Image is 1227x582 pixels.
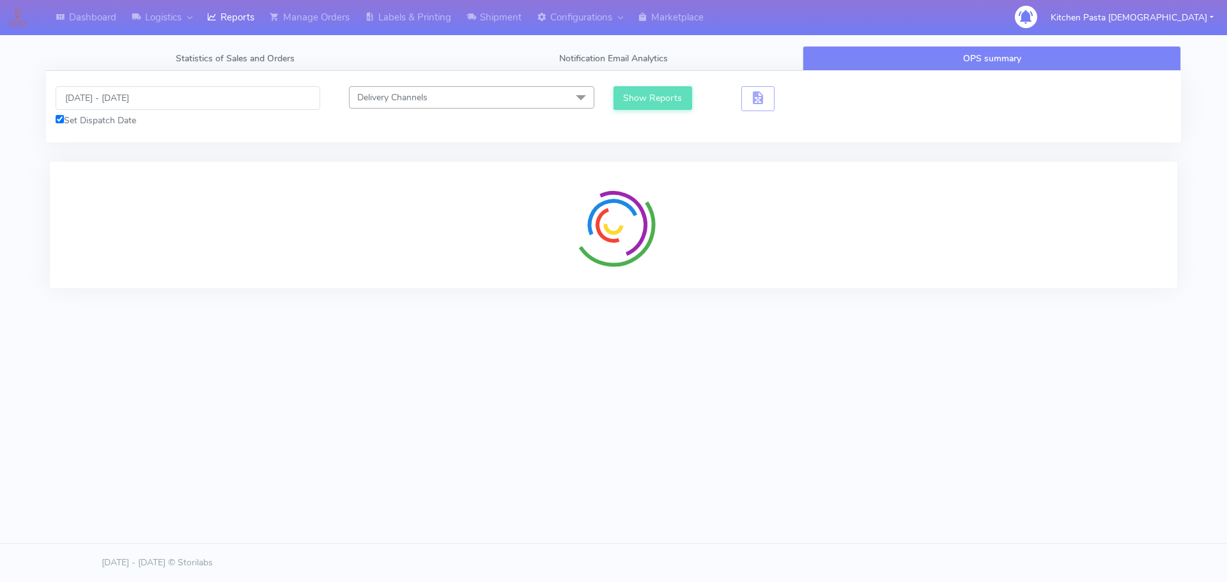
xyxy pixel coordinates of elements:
[613,86,692,110] button: Show Reports
[963,52,1021,65] span: OPS summary
[566,177,661,273] img: spinner-radial.svg
[357,91,428,103] span: Delivery Channels
[56,114,320,127] div: Set Dispatch Date
[559,52,668,65] span: Notification Email Analytics
[176,52,295,65] span: Statistics of Sales and Orders
[56,86,320,110] input: Pick the Daterange
[1041,4,1223,31] button: Kitchen Pasta [DEMOGRAPHIC_DATA]
[46,46,1181,71] ul: Tabs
